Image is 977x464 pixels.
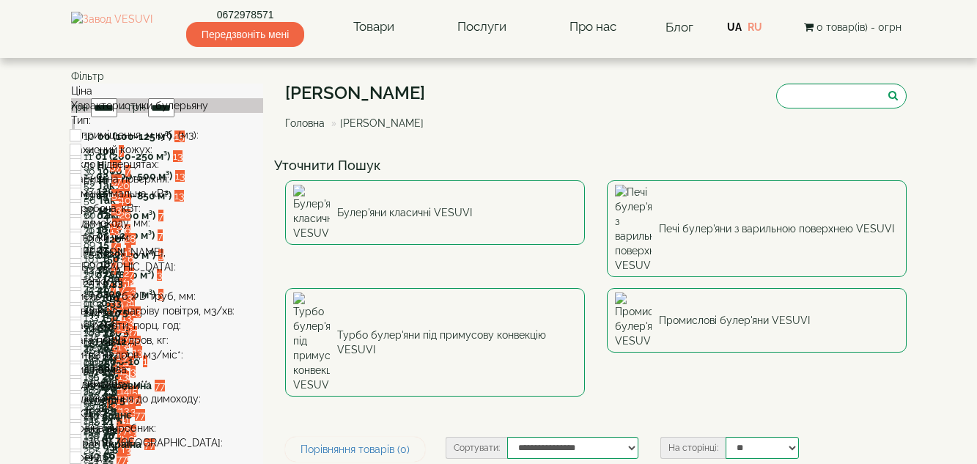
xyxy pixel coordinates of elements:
span: 13 [175,170,185,182]
span: 7 [158,210,163,221]
div: Витрати дров, м3/міс*: [71,347,264,362]
a: Блог [666,20,693,34]
a: Печі булер'яни з варильною поверхнею VESUVI Печі булер'яни з варильною поверхнею VESUVI [607,180,907,277]
img: Промислові булер'яни VESUVI [615,292,652,348]
span: 7 [158,229,163,241]
a: Турбо булер'яни під примусову конвекцію VESUVI Турбо булер'яни під примусову конвекцію VESUVI [285,288,585,397]
div: Ціна [71,84,264,98]
li: [PERSON_NAME] [328,116,424,130]
div: Вид палива: [71,362,264,377]
span: 1 [126,277,130,289]
a: UA [727,21,742,33]
label: Сортувати: [446,437,507,459]
div: Швидкість нагріву повітря, м3/хв: [71,303,264,318]
a: RU [748,21,762,33]
div: D димоходу, мм: [71,216,264,230]
img: Печі булер'яни з варильною поверхнею VESUVI [615,185,652,273]
a: Товари [339,10,409,44]
span: Передзвоніть мені [186,22,304,47]
a: Про нас [555,10,631,44]
h4: Уточнити Пошук [274,158,918,173]
a: Порівняння товарів (0) [285,437,425,462]
label: На сторінці: [660,437,726,459]
div: V топки, л: [71,274,264,289]
div: Час роботи, порц. год: [71,318,264,333]
img: Завод VESUVI [71,12,152,43]
div: Підключення до димоходу: [71,391,264,406]
div: Число труб x D труб, мм: [71,289,264,303]
div: H димоходу, м**: [71,377,264,391]
div: Захисний кожух: [71,142,264,157]
div: Характеристики булерьяну [71,98,264,113]
span: 77 [155,380,165,391]
a: 0672978571 [186,7,304,22]
div: ККД, %: [71,406,264,421]
span: 77 [135,409,145,421]
a: Промислові булер'яни VESUVI Промислові булер'яни VESUVI [607,288,907,353]
button: 0 товар(ів) - 0грн [800,19,906,35]
a: Послуги [443,10,521,44]
div: D топки, мм: [71,230,264,245]
label: Заднє [102,408,132,422]
div: V приміщення, м.куб. (м3): [71,128,264,142]
div: P робоча, кВт: [71,201,264,216]
a: Булер'яни класичні VESUVI Булер'яни класичні VESUVI [285,180,585,245]
a: Головна [285,117,325,129]
div: Вага порції дров, кг: [71,333,264,347]
span: 0 товар(ів) - 0грн [816,21,902,33]
div: Гарантія, [GEOGRAPHIC_DATA]: [71,435,264,450]
img: Булер'яни класичні VESUVI [293,185,330,240]
div: Тип: [71,113,264,128]
div: Країна виробник: [71,421,264,435]
img: Турбо булер'яни під примусову конвекцію VESUVI [293,292,330,392]
div: P максимальна, кВт: [71,186,264,201]
div: L [PERSON_NAME], [GEOGRAPHIC_DATA]: [71,245,264,274]
span: 3 [157,269,162,281]
div: Фільтр [71,69,264,84]
span: 13 [173,150,183,162]
h1: [PERSON_NAME] [285,84,435,103]
span: 13 [174,190,184,202]
div: Варильна поверхня: [71,172,264,186]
